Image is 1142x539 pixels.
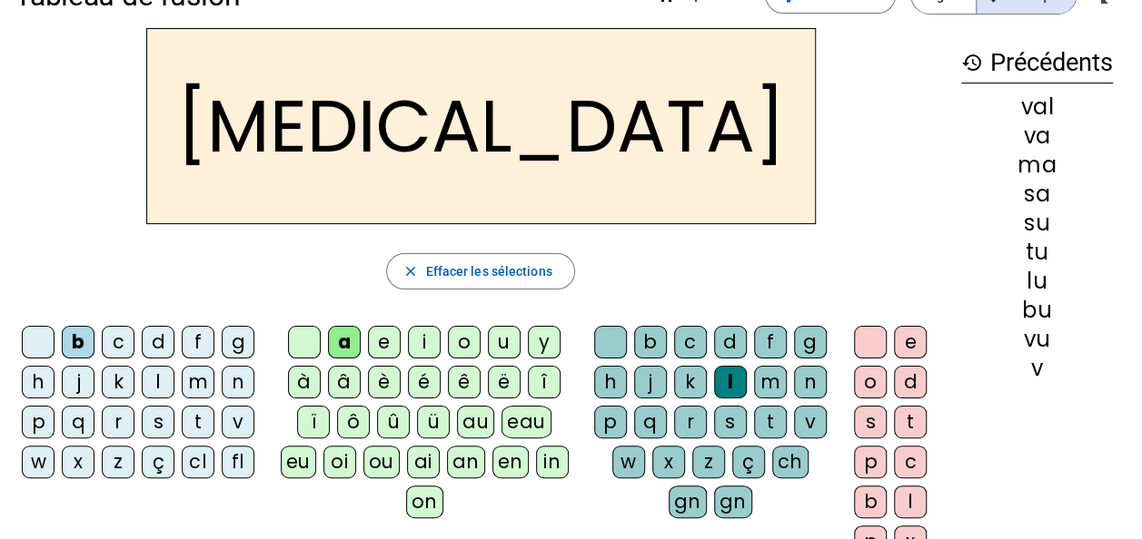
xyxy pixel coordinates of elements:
div: p [854,446,887,478]
div: su [961,212,1113,234]
div: r [674,406,707,438]
div: t [182,406,214,438]
div: q [62,406,94,438]
div: ê [448,366,481,398]
div: b [854,485,887,518]
div: fl [222,446,254,478]
div: m [754,366,787,398]
div: ai [407,446,440,478]
div: x [62,446,94,478]
div: v [794,406,827,438]
div: o [448,326,481,358]
div: ch [772,446,809,478]
div: tu [961,241,1113,263]
div: l [714,366,747,398]
div: z [692,446,725,478]
div: m [182,366,214,398]
div: w [612,446,645,478]
div: g [222,326,254,358]
div: z [102,446,134,478]
div: en [492,446,529,478]
div: p [594,406,627,438]
div: e [368,326,401,358]
div: è [368,366,401,398]
div: y [528,326,561,358]
div: w [22,446,55,478]
div: n [794,366,827,398]
div: s [142,406,174,438]
div: gn [669,485,707,518]
div: à [288,366,321,398]
div: sa [961,183,1113,205]
div: eu [281,446,316,478]
div: ç [732,446,765,478]
div: é [408,366,441,398]
div: gn [714,485,752,518]
div: î [528,366,561,398]
div: oi [323,446,356,478]
div: k [102,366,134,398]
div: c [894,446,927,478]
div: s [854,406,887,438]
div: on [406,485,443,518]
div: p [22,406,55,438]
div: ë [488,366,521,398]
div: ou [363,446,400,478]
div: c [102,326,134,358]
div: cl [182,446,214,478]
div: r [102,406,134,438]
div: h [22,366,55,398]
div: k [674,366,707,398]
div: v [961,358,1113,379]
div: l [142,366,174,398]
div: ô [337,406,370,438]
div: q [634,406,667,438]
div: j [634,366,667,398]
div: g [794,326,827,358]
div: i [408,326,441,358]
mat-icon: close [402,263,418,279]
div: s [714,406,747,438]
div: ma [961,154,1113,176]
h3: Précédents [961,43,1113,83]
div: u [488,326,521,358]
div: ü [417,406,450,438]
div: û [377,406,410,438]
div: b [62,326,94,358]
span: Effacer les sélections [425,260,551,282]
div: vu [961,328,1113,350]
button: Effacer les sélections [386,253,574,289]
div: c [674,326,707,358]
div: an [447,446,485,478]
div: v [222,406,254,438]
div: va [961,125,1113,147]
div: ï [297,406,330,438]
h2: [MEDICAL_DATA] [146,28,816,224]
div: n [222,366,254,398]
div: t [894,406,927,438]
div: h [594,366,627,398]
div: d [714,326,747,358]
div: ç [142,446,174,478]
div: d [894,366,927,398]
div: f [182,326,214,358]
div: â [328,366,361,398]
div: eau [501,406,551,438]
div: bu [961,299,1113,321]
div: f [754,326,787,358]
div: j [62,366,94,398]
div: o [854,366,887,398]
div: a [328,326,361,358]
div: au [457,406,494,438]
div: x [652,446,685,478]
div: l [894,485,927,518]
div: lu [961,270,1113,292]
div: b [634,326,667,358]
div: t [754,406,787,438]
div: in [536,446,569,478]
div: val [961,96,1113,118]
div: e [894,326,927,358]
div: d [142,326,174,358]
mat-icon: history [961,52,983,73]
